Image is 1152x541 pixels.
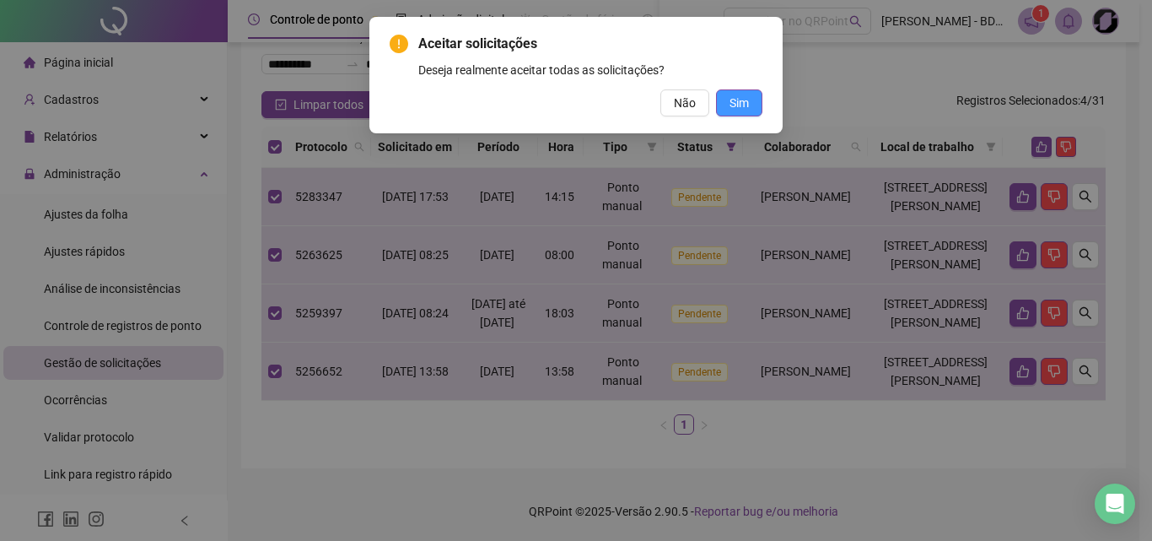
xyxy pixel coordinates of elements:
[390,35,408,53] span: exclamation-circle
[716,89,762,116] button: Sim
[674,94,696,112] span: Não
[418,61,762,79] div: Deseja realmente aceitar todas as solicitações?
[1095,484,1135,524] div: Open Intercom Messenger
[418,34,762,54] span: Aceitar solicitações
[660,89,709,116] button: Não
[729,94,749,112] span: Sim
